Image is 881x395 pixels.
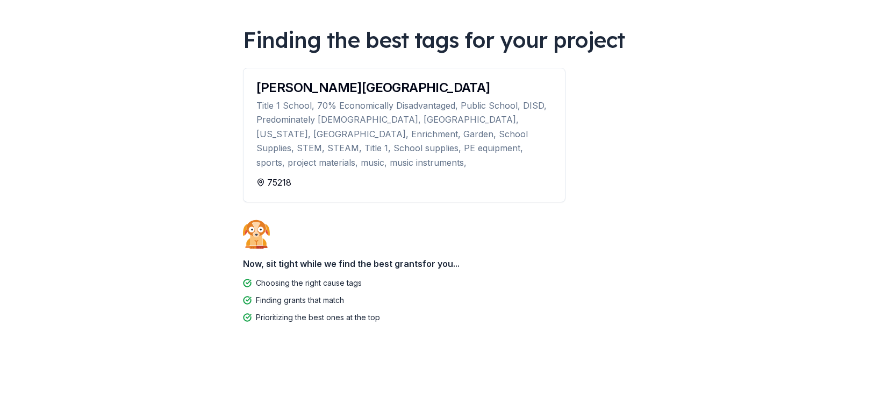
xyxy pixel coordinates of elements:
div: Finding the best tags for your project [243,25,639,55]
div: Now, sit tight while we find the best grants for you... [243,253,639,274]
div: 75218 [256,176,552,189]
div: Finding grants that match [256,294,344,307]
div: Choosing the right cause tags [256,277,362,290]
div: [PERSON_NAME][GEOGRAPHIC_DATA] [256,81,552,94]
img: Dog waiting patiently [243,220,270,249]
div: Title 1 School, 70% Economically Disadvantaged, Public School, DISD, Predominately [DEMOGRAPHIC_D... [256,98,552,170]
div: Prioritizing the best ones at the top [256,311,380,324]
